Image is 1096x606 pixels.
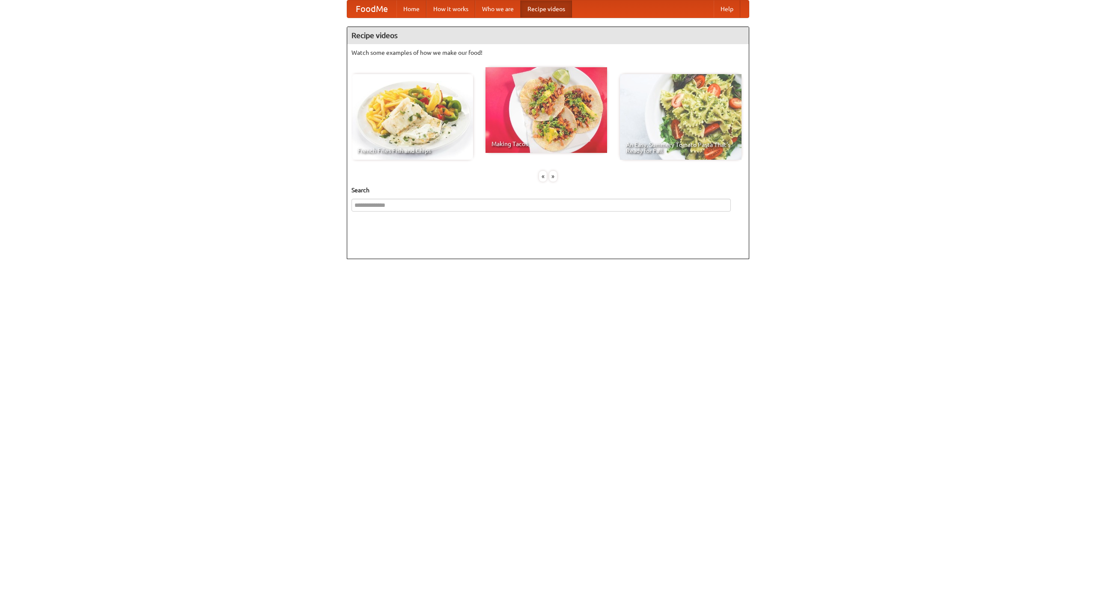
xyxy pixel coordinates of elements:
[521,0,572,18] a: Recipe videos
[396,0,426,18] a: Home
[351,74,473,160] a: French Fries Fish and Chips
[549,171,557,182] div: »
[347,27,749,44] h4: Recipe videos
[620,74,742,160] a: An Easy, Summery Tomato Pasta That's Ready for Fall
[351,48,745,57] p: Watch some examples of how we make our food!
[491,141,601,147] span: Making Tacos
[714,0,740,18] a: Help
[347,0,396,18] a: FoodMe
[539,171,547,182] div: «
[485,67,607,153] a: Making Tacos
[475,0,521,18] a: Who we are
[351,186,745,194] h5: Search
[426,0,475,18] a: How it works
[357,148,467,154] span: French Fries Fish and Chips
[626,142,736,154] span: An Easy, Summery Tomato Pasta That's Ready for Fall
